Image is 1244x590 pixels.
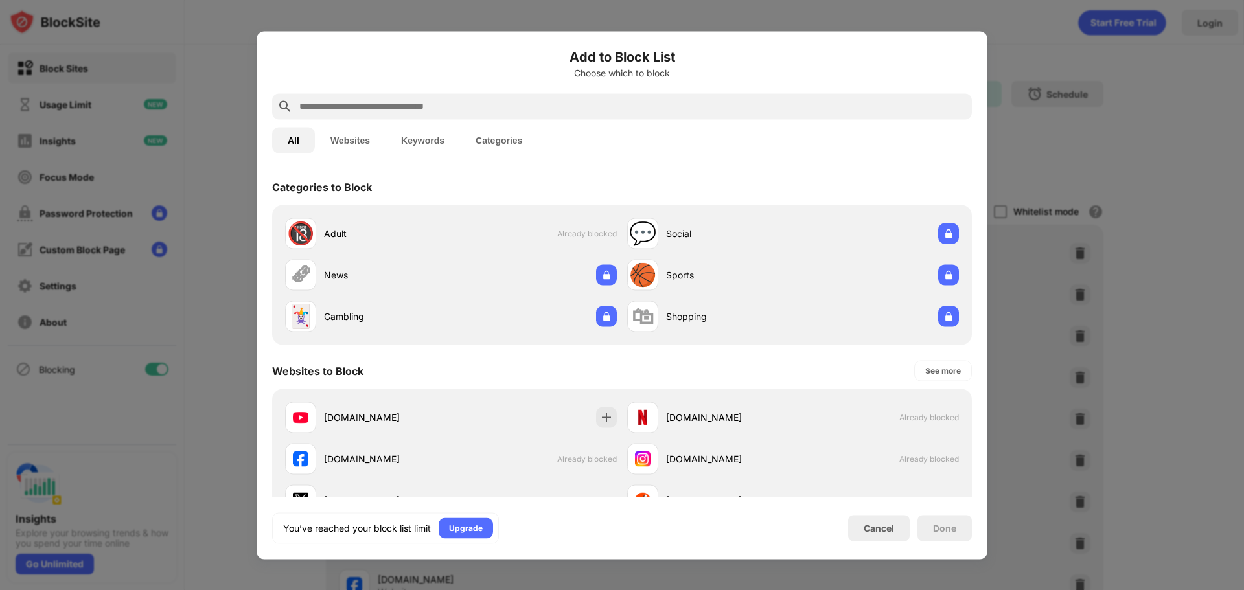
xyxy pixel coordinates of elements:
[899,413,959,422] span: Already blocked
[287,303,314,330] div: 🃏
[293,409,308,425] img: favicons
[277,98,293,114] img: search.svg
[315,127,386,153] button: Websites
[290,262,312,288] div: 🗞
[666,227,793,240] div: Social
[272,67,972,78] div: Choose which to block
[666,494,793,507] div: [DOMAIN_NAME]
[925,364,961,377] div: See more
[666,452,793,466] div: [DOMAIN_NAME]
[899,495,959,505] span: Already blocked
[933,523,956,533] div: Done
[632,303,654,330] div: 🛍
[899,454,959,464] span: Already blocked
[635,409,651,425] img: favicons
[386,127,460,153] button: Keywords
[635,451,651,466] img: favicons
[666,310,793,323] div: Shopping
[324,494,451,507] div: [DOMAIN_NAME]
[272,127,315,153] button: All
[272,47,972,66] h6: Add to Block List
[666,411,793,424] div: [DOMAIN_NAME]
[629,220,656,247] div: 💬
[864,523,894,534] div: Cancel
[449,521,483,534] div: Upgrade
[272,364,363,377] div: Websites to Block
[324,452,451,466] div: [DOMAIN_NAME]
[287,220,314,247] div: 🔞
[324,411,451,424] div: [DOMAIN_NAME]
[324,268,451,282] div: News
[557,495,617,505] span: Already blocked
[293,451,308,466] img: favicons
[283,521,431,534] div: You’ve reached your block list limit
[557,454,617,464] span: Already blocked
[324,227,451,240] div: Adult
[629,262,656,288] div: 🏀
[293,492,308,508] img: favicons
[324,310,451,323] div: Gambling
[666,268,793,282] div: Sports
[635,492,651,508] img: favicons
[557,229,617,238] span: Already blocked
[460,127,538,153] button: Categories
[272,180,372,193] div: Categories to Block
